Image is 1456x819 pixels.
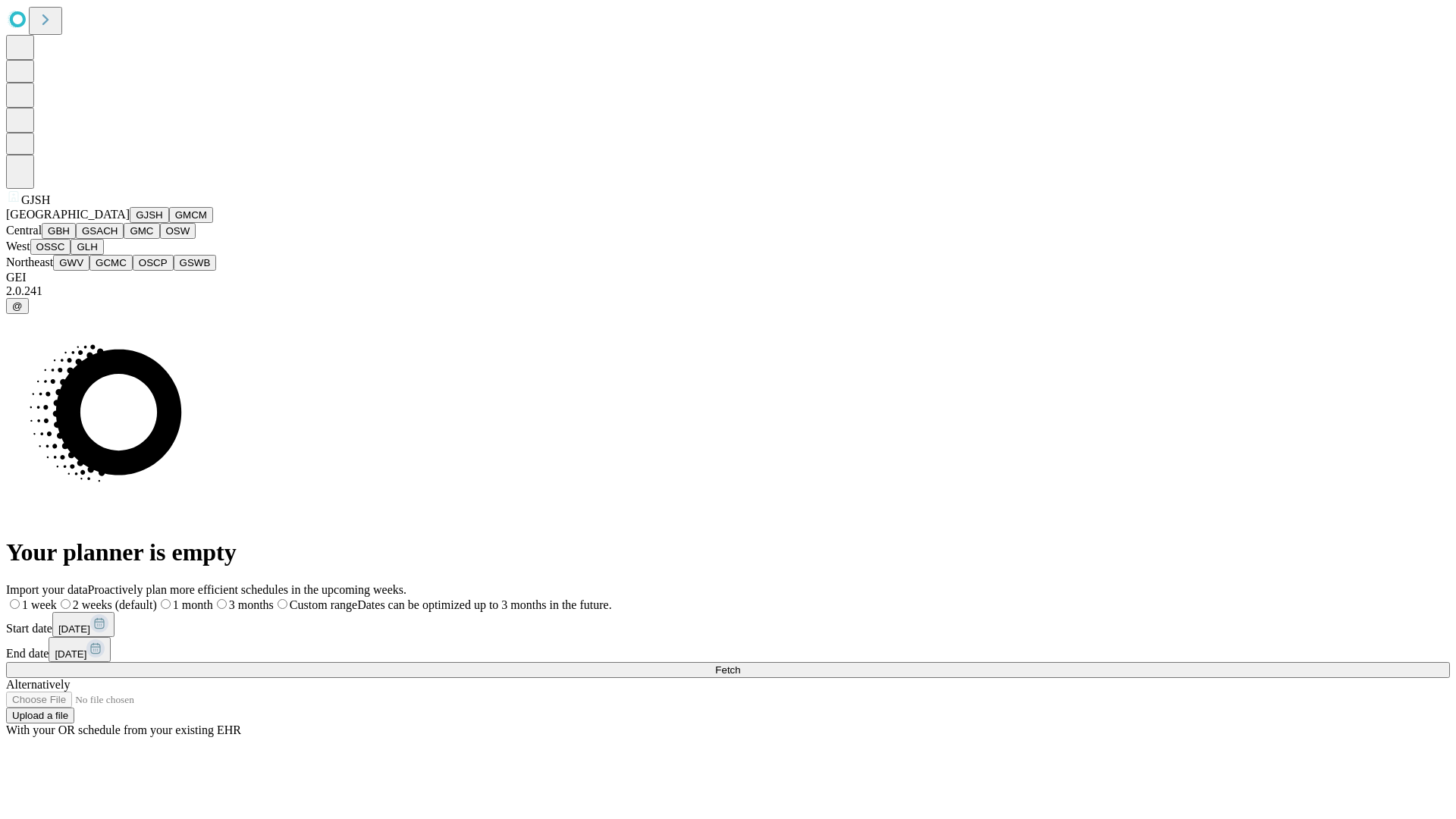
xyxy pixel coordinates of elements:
input: 1 week [10,599,20,609]
span: Central [6,224,42,237]
span: Fetch [715,664,740,676]
button: GLH [71,239,103,255]
div: 2.0.241 [6,284,1450,298]
button: GMCM [169,207,213,223]
button: OSCP [133,255,174,271]
button: GSACH [76,223,124,239]
div: Start date [6,612,1450,637]
button: Upload a file [6,708,74,723]
span: With your OR schedule from your existing EHR [6,723,241,736]
span: Custom range [290,598,357,611]
span: Alternatively [6,678,70,691]
button: GBH [42,223,76,239]
span: West [6,240,30,253]
input: 1 month [161,599,171,609]
button: [DATE] [49,637,111,662]
button: GJSH [130,207,169,223]
button: GMC [124,223,159,239]
button: @ [6,298,29,314]
span: [GEOGRAPHIC_DATA] [6,208,130,221]
span: 3 months [229,598,274,611]
button: OSSC [30,239,71,255]
span: GJSH [21,193,50,206]
span: @ [12,300,23,312]
button: Fetch [6,662,1450,678]
span: Dates can be optimized up to 3 months in the future. [357,598,611,611]
span: 1 month [173,598,213,611]
button: GSWB [174,255,217,271]
button: GWV [53,255,89,271]
span: [DATE] [55,648,86,660]
button: [DATE] [52,612,115,637]
span: Proactively plan more efficient schedules in the upcoming weeks. [88,583,406,596]
input: 2 weeks (default) [61,599,71,609]
button: GCMC [89,255,133,271]
span: Import your data [6,583,88,596]
span: [DATE] [58,623,90,635]
span: Northeast [6,256,53,268]
span: 1 week [22,598,57,611]
button: OSW [160,223,196,239]
h1: Your planner is empty [6,538,1450,566]
input: 3 months [217,599,227,609]
div: End date [6,637,1450,662]
input: Custom rangeDates can be optimized up to 3 months in the future. [278,599,287,609]
div: GEI [6,271,1450,284]
span: 2 weeks (default) [73,598,157,611]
